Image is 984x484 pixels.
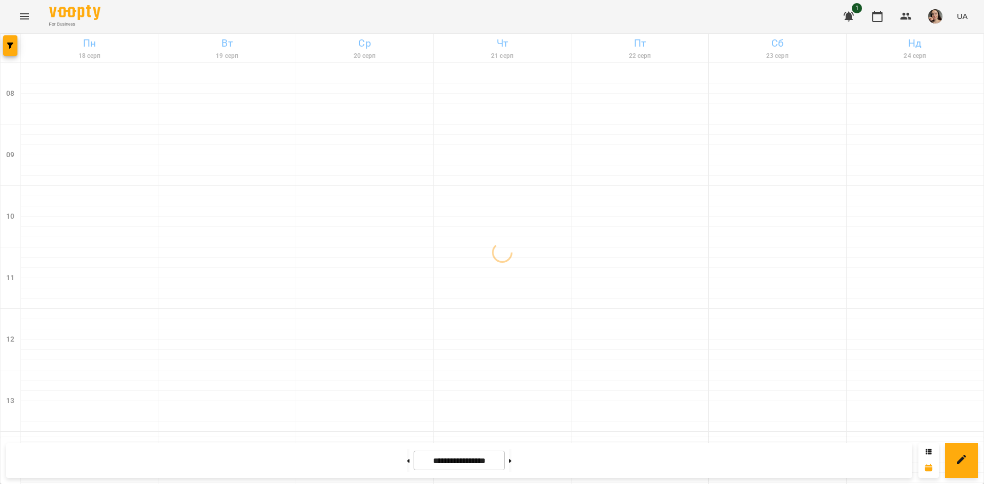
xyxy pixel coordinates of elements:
[852,3,862,13] span: 1
[435,51,569,61] h6: 21 серп
[6,150,14,161] h6: 09
[957,11,968,22] span: UA
[6,395,14,407] h6: 13
[49,5,100,20] img: Voopty Logo
[6,334,14,345] h6: 12
[160,51,294,61] h6: 19 серп
[573,35,707,51] h6: Пт
[298,35,432,51] h6: Ср
[49,21,100,28] span: For Business
[848,51,982,61] h6: 24 серп
[710,51,844,61] h6: 23 серп
[6,211,14,222] h6: 10
[12,4,37,29] button: Menu
[6,88,14,99] h6: 08
[23,51,156,61] h6: 18 серп
[928,9,942,24] img: aaa0aa5797c5ce11638e7aad685b53dd.jpeg
[573,51,707,61] h6: 22 серп
[435,35,569,51] h6: Чт
[848,35,982,51] h6: Нд
[160,35,294,51] h6: Вт
[953,7,972,26] button: UA
[23,35,156,51] h6: Пн
[710,35,844,51] h6: Сб
[298,51,432,61] h6: 20 серп
[6,272,14,284] h6: 11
